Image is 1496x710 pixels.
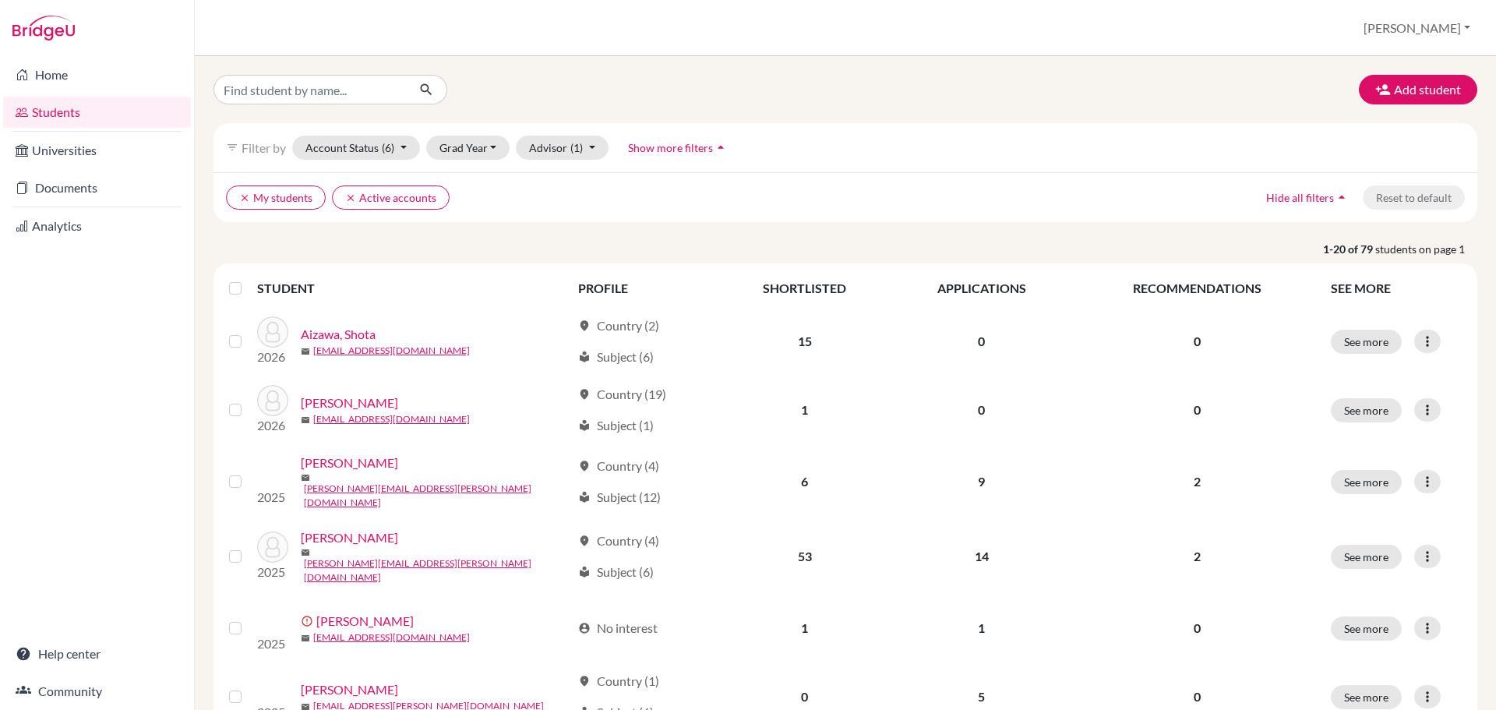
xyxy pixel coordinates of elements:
button: clearMy students [226,185,326,210]
span: Hide all filters [1266,191,1334,204]
span: mail [301,634,310,643]
p: 0 [1082,619,1312,638]
p: 2025 [257,488,288,507]
span: Show more filters [628,141,713,154]
p: 2025 [257,634,288,653]
td: 53 [718,519,891,594]
div: Country (1) [578,672,659,691]
button: clearActive accounts [332,185,450,210]
td: 0 [891,376,1072,444]
span: mail [301,415,310,425]
span: mail [301,548,310,557]
th: PROFILE [569,270,718,307]
a: [PERSON_NAME] [316,612,414,631]
p: 2 [1082,547,1312,566]
a: [PERSON_NAME] [301,454,398,472]
span: location_on [578,535,591,547]
p: 0 [1082,687,1312,706]
p: 0 [1082,401,1312,419]
div: Country (19) [578,385,666,404]
a: [PERSON_NAME] [301,394,398,412]
button: See more [1331,685,1402,709]
td: 6 [718,444,891,519]
a: Help center [3,638,191,669]
button: [PERSON_NAME] [1357,13,1477,43]
a: [PERSON_NAME] [301,528,398,547]
a: Documents [3,172,191,203]
span: students on page 1 [1375,241,1477,257]
span: Filter by [242,140,286,155]
p: 2026 [257,416,288,435]
img: Akihara, Mao [257,385,288,416]
span: mail [301,473,310,482]
button: See more [1331,470,1402,494]
input: Find student by name... [213,75,407,104]
span: local_library [578,419,591,432]
i: clear [239,193,250,203]
th: STUDENT [257,270,569,307]
th: SHORTLISTED [718,270,891,307]
button: Add student [1359,75,1477,104]
button: Advisor(1) [516,136,609,160]
span: (1) [570,141,583,154]
button: Reset to default [1363,185,1465,210]
span: (6) [382,141,394,154]
a: Home [3,59,191,90]
button: Account Status(6) [292,136,420,160]
a: [PERSON_NAME][EMAIL_ADDRESS][PERSON_NAME][DOMAIN_NAME] [304,556,571,585]
td: 1 [718,594,891,662]
i: clear [345,193,356,203]
span: local_library [578,351,591,363]
span: location_on [578,320,591,332]
a: Analytics [3,210,191,242]
i: arrow_drop_up [1334,189,1350,205]
td: 15 [718,307,891,376]
div: Subject (6) [578,563,654,581]
span: local_library [578,566,591,578]
button: See more [1331,398,1402,422]
button: See more [1331,545,1402,569]
img: Arvidson, Rickey [257,457,288,488]
i: filter_list [226,141,238,154]
span: error_outline [301,615,316,627]
a: Universities [3,135,191,166]
td: 1 [891,594,1072,662]
div: No interest [578,619,658,638]
img: Bentzen, Lillia [257,532,288,563]
span: location_on [578,460,591,472]
img: Bridge-U [12,16,75,41]
div: Country (2) [578,316,659,335]
a: [PERSON_NAME][EMAIL_ADDRESS][PERSON_NAME][DOMAIN_NAME] [304,482,571,510]
button: See more [1331,616,1402,641]
img: Aizawa, Shota [257,316,288,348]
p: 2 [1082,472,1312,491]
span: mail [301,347,310,356]
th: APPLICATIONS [891,270,1072,307]
p: 0 [1082,332,1312,351]
button: Grad Year [426,136,510,160]
th: SEE MORE [1321,270,1471,307]
a: [EMAIL_ADDRESS][DOMAIN_NAME] [313,631,470,645]
img: Fukumoto, Mitsuto [257,672,288,703]
div: Subject (1) [578,416,654,435]
a: [PERSON_NAME] [301,680,398,699]
div: Country (4) [578,532,659,550]
img: Daiho, Takumi [257,603,288,634]
span: location_on [578,675,591,687]
i: arrow_drop_up [713,140,729,155]
button: Show more filtersarrow_drop_up [615,136,742,160]
div: Subject (6) [578,348,654,366]
button: See more [1331,330,1402,354]
td: 1 [718,376,891,444]
span: location_on [578,388,591,401]
span: account_circle [578,622,591,634]
p: 2025 [257,563,288,581]
a: Community [3,676,191,707]
a: [EMAIL_ADDRESS][DOMAIN_NAME] [313,344,470,358]
div: Subject (12) [578,488,661,507]
a: [EMAIL_ADDRESS][DOMAIN_NAME] [313,412,470,426]
a: Aizawa, Shota [301,325,376,344]
th: RECOMMENDATIONS [1073,270,1321,307]
td: 9 [891,444,1072,519]
td: 14 [891,519,1072,594]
